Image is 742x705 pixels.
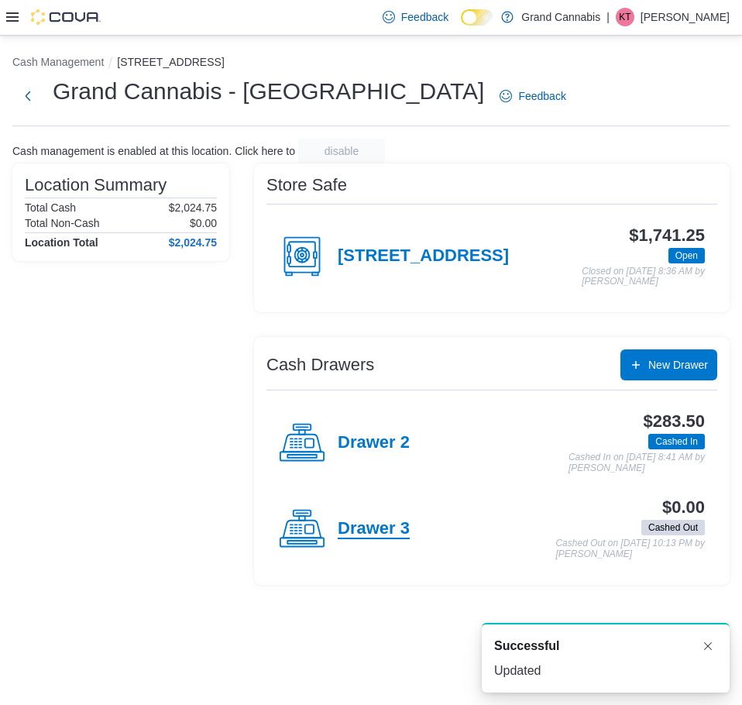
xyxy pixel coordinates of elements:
h3: $1,741.25 [629,226,705,245]
p: Grand Cannabis [521,8,600,26]
span: Cashed Out [648,521,698,535]
div: Updated [494,662,717,680]
span: Feedback [401,9,448,25]
h6: Total Non-Cash [25,217,100,229]
img: Cova [31,9,101,25]
a: Feedback [493,81,572,112]
input: Dark Mode [461,9,493,26]
span: Open [675,249,698,263]
div: Kelly Trudel [616,8,634,26]
p: Cashed Out on [DATE] 10:13 PM by [PERSON_NAME] [555,538,705,559]
button: disable [298,139,385,163]
nav: An example of EuiBreadcrumbs [12,54,730,73]
span: Cashed In [655,435,698,449]
h3: $0.00 [662,498,705,517]
span: Feedback [518,88,565,104]
h3: Location Summary [25,176,167,194]
h1: Grand Cannabis - [GEOGRAPHIC_DATA] [53,76,484,107]
span: New Drawer [648,357,708,373]
span: Cashed Out [641,520,705,535]
span: Successful [494,637,559,655]
h4: Drawer 2 [338,433,410,453]
p: [PERSON_NAME] [641,8,730,26]
h4: Location Total [25,236,98,249]
h4: $2,024.75 [169,236,217,249]
p: | [606,8,610,26]
p: $0.00 [190,217,217,229]
p: $2,024.75 [169,201,217,214]
button: New Drawer [620,349,717,380]
button: Cash Management [12,56,104,68]
button: Dismiss toast [699,637,717,655]
p: Closed on [DATE] 8:36 AM by [PERSON_NAME] [582,267,705,287]
div: Notification [494,637,717,655]
p: Cash management is enabled at this location. Click here to [12,145,295,157]
h4: [STREET_ADDRESS] [338,246,509,267]
button: [STREET_ADDRESS] [117,56,224,68]
a: Feedback [376,2,455,33]
span: KT [619,8,630,26]
p: Cashed In on [DATE] 8:41 AM by [PERSON_NAME] [569,452,705,473]
span: disable [325,143,359,159]
span: Cashed In [648,434,705,449]
h3: Cash Drawers [266,356,374,374]
h3: $283.50 [644,412,705,431]
span: Open [668,248,705,263]
h4: Drawer 3 [338,519,410,539]
h6: Total Cash [25,201,76,214]
h3: Store Safe [266,176,347,194]
button: Next [12,81,43,112]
